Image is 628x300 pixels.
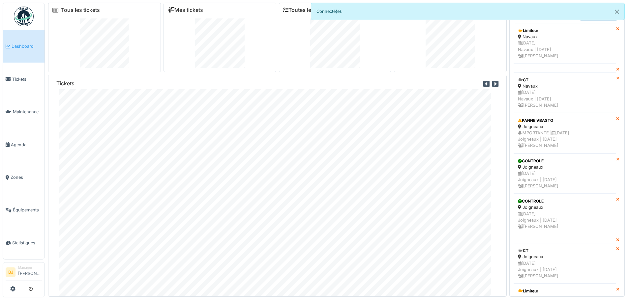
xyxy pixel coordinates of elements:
a: Tous les tickets [61,7,100,13]
a: CONTROLE Joigneaux [DATE]Joigneaux | [DATE] [PERSON_NAME] [514,153,616,194]
span: Dashboard [12,43,42,49]
div: [DATE] Joigneaux | [DATE] [PERSON_NAME] [518,170,612,189]
div: IMPORTANTE | [DATE] Joigneaux | [DATE] [PERSON_NAME] [518,130,612,149]
div: CT [518,77,612,83]
a: BJ Manager[PERSON_NAME] [6,265,42,281]
h6: Tickets [56,80,75,87]
button: Close [610,3,624,20]
a: Zones [3,161,45,194]
div: CT [518,248,612,254]
li: [PERSON_NAME] [18,265,42,279]
div: [DATE] Navaux | [DATE] [PERSON_NAME] [518,89,612,108]
div: [DATE] Joigneaux | [DATE] [PERSON_NAME] [518,211,612,230]
div: Joigneaux [518,123,612,130]
span: Zones [11,174,42,180]
div: Connecté(e). [311,3,625,20]
span: Tickets [12,76,42,82]
span: Équipements [13,207,42,213]
a: Maintenance [3,95,45,128]
div: [DATE] Navaux | [DATE] [PERSON_NAME] [518,40,612,59]
a: Limiteur Navaux [DATE]Navaux | [DATE] [PERSON_NAME] [514,23,616,64]
a: Agenda [3,128,45,161]
div: PANNE VBASTO [518,118,612,123]
li: BJ [6,267,15,277]
div: Limiteur [518,288,612,294]
img: Badge_color-CXgf-gQk.svg [14,7,34,26]
div: CONTROLE [518,198,612,204]
a: Toutes les tâches [283,7,332,13]
div: Limiteur [518,28,612,34]
a: Statistiques [3,227,45,259]
span: Maintenance [13,109,42,115]
a: CT Joigneaux [DATE]Joigneaux | [DATE] [PERSON_NAME] [514,243,616,284]
span: Agenda [11,142,42,148]
div: Navaux [518,83,612,89]
div: Manager [18,265,42,270]
span: Statistiques [12,240,42,246]
div: Joigneaux [518,254,612,260]
div: Joigneaux [518,164,612,170]
a: Équipements [3,194,45,226]
a: CONTROLE Joigneaux [DATE]Joigneaux | [DATE] [PERSON_NAME] [514,194,616,234]
a: Tickets [3,63,45,95]
a: PANNE VBASTO Joigneaux IMPORTANTE |[DATE]Joigneaux | [DATE] [PERSON_NAME] [514,113,616,153]
a: CT Navaux [DATE]Navaux | [DATE] [PERSON_NAME] [514,72,616,113]
a: Mes tickets [168,7,203,13]
div: Navaux [518,34,612,40]
div: [DATE] Joigneaux | [DATE] [PERSON_NAME] [518,260,612,279]
div: CONTROLE [518,158,612,164]
div: Joigneaux [518,204,612,210]
a: Dashboard [3,30,45,63]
